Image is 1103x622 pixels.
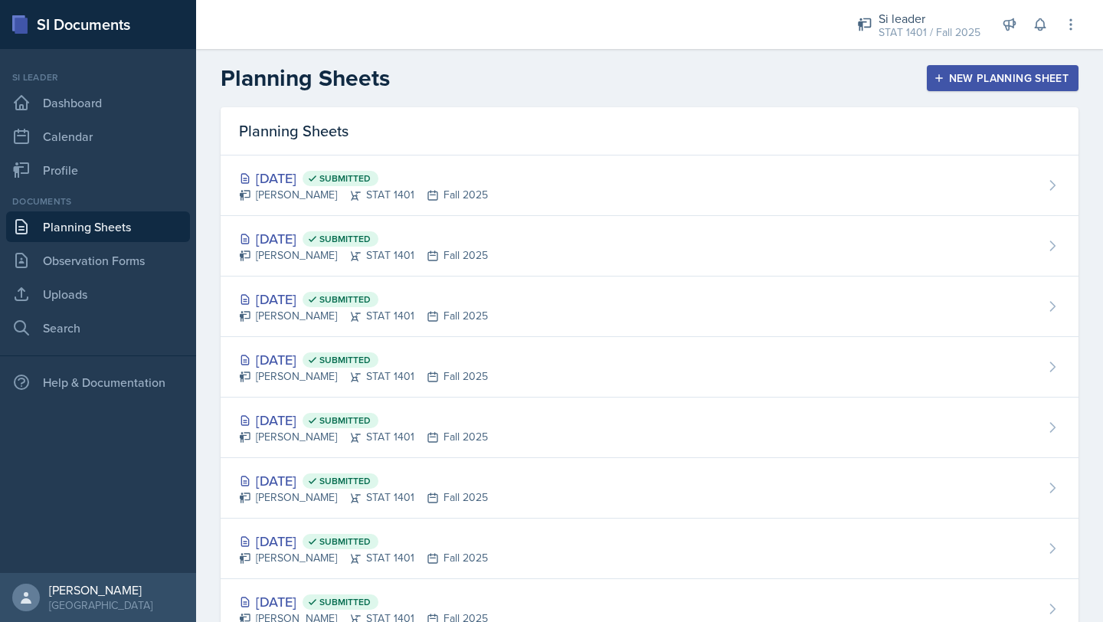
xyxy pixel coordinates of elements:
[239,349,488,370] div: [DATE]
[319,475,371,487] span: Submitted
[239,368,488,385] div: [PERSON_NAME] STAT 1401 Fall 2025
[6,313,190,343] a: Search
[221,277,1078,337] a: [DATE] Submitted [PERSON_NAME]STAT 1401Fall 2025
[239,228,488,249] div: [DATE]
[319,596,371,608] span: Submitted
[221,458,1078,519] a: [DATE] Submitted [PERSON_NAME]STAT 1401Fall 2025
[239,247,488,264] div: [PERSON_NAME] STAT 1401 Fall 2025
[927,65,1078,91] button: New Planning Sheet
[6,70,190,84] div: Si leader
[221,107,1078,155] div: Planning Sheets
[319,354,371,366] span: Submitted
[6,155,190,185] a: Profile
[319,172,371,185] span: Submitted
[239,410,488,430] div: [DATE]
[239,168,488,188] div: [DATE]
[319,535,371,548] span: Submitted
[221,398,1078,458] a: [DATE] Submitted [PERSON_NAME]STAT 1401Fall 2025
[319,233,371,245] span: Submitted
[221,216,1078,277] a: [DATE] Submitted [PERSON_NAME]STAT 1401Fall 2025
[221,337,1078,398] a: [DATE] Submitted [PERSON_NAME]STAT 1401Fall 2025
[239,591,488,612] div: [DATE]
[239,429,488,445] div: [PERSON_NAME] STAT 1401 Fall 2025
[319,293,371,306] span: Submitted
[319,414,371,427] span: Submitted
[239,489,488,506] div: [PERSON_NAME] STAT 1401 Fall 2025
[6,211,190,242] a: Planning Sheets
[49,582,152,597] div: [PERSON_NAME]
[879,9,980,28] div: Si leader
[879,25,980,41] div: STAT 1401 / Fall 2025
[239,531,488,552] div: [DATE]
[937,72,1069,84] div: New Planning Sheet
[239,289,488,309] div: [DATE]
[221,64,390,92] h2: Planning Sheets
[6,245,190,276] a: Observation Forms
[239,308,488,324] div: [PERSON_NAME] STAT 1401 Fall 2025
[6,121,190,152] a: Calendar
[221,155,1078,216] a: [DATE] Submitted [PERSON_NAME]STAT 1401Fall 2025
[6,367,190,398] div: Help & Documentation
[6,87,190,118] a: Dashboard
[221,519,1078,579] a: [DATE] Submitted [PERSON_NAME]STAT 1401Fall 2025
[239,550,488,566] div: [PERSON_NAME] STAT 1401 Fall 2025
[6,195,190,208] div: Documents
[6,279,190,309] a: Uploads
[239,470,488,491] div: [DATE]
[239,187,488,203] div: [PERSON_NAME] STAT 1401 Fall 2025
[49,597,152,613] div: [GEOGRAPHIC_DATA]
